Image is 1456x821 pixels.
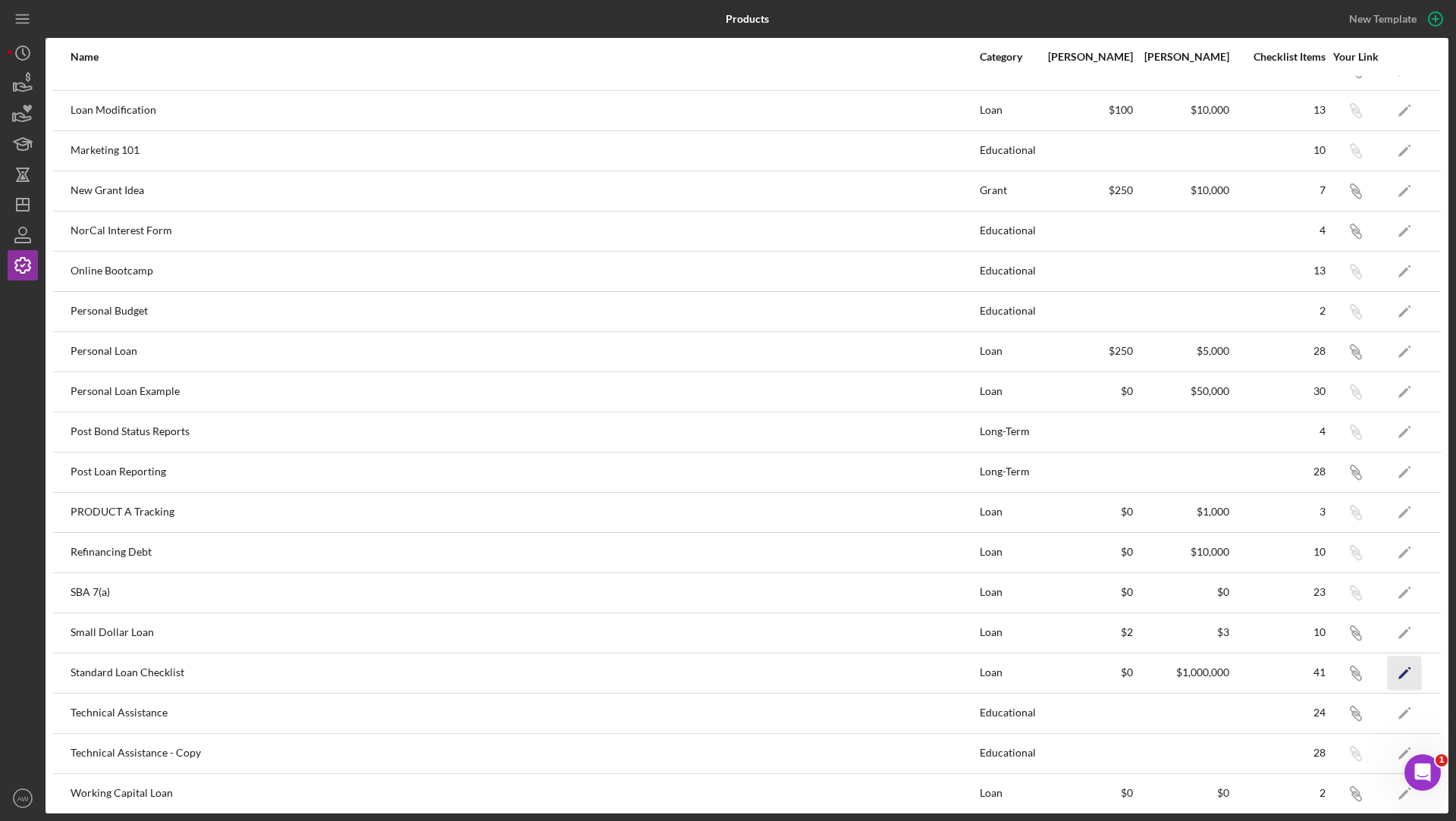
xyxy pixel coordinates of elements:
[1038,586,1133,598] div: $0
[1231,586,1326,598] div: 23
[1134,626,1229,638] div: $3
[1231,345,1326,357] div: 28
[1231,184,1326,196] div: 7
[1134,104,1229,116] div: $10,000
[1038,104,1133,116] div: $100
[1134,385,1229,397] div: $50,000
[71,51,978,63] div: Name
[71,735,978,772] div: Technical Assistance - Copy
[1231,265,1326,277] div: 13
[1134,184,1229,196] div: $10,000
[1327,51,1384,63] div: Your Link
[980,534,1037,572] div: Loan
[1231,626,1326,638] div: 10
[8,783,38,813] button: AW
[1231,546,1326,558] div: 10
[1349,8,1417,30] div: New Template
[1231,506,1326,518] div: 3
[1038,51,1133,63] div: [PERSON_NAME]
[1231,465,1326,478] div: 28
[71,534,978,572] div: Refinancing Debt
[71,413,978,451] div: Post Bond Status Reports
[1231,385,1326,397] div: 30
[71,654,978,692] div: Standard Loan Checklist
[1436,754,1448,766] span: 1
[1038,626,1133,638] div: $2
[1231,224,1326,237] div: 4
[71,494,978,531] div: PRODUCT A Tracking
[1038,787,1133,799] div: $0
[71,293,978,331] div: Personal Budget
[980,92,1037,130] div: Loan
[1231,425,1326,437] div: 4
[1340,8,1448,30] button: New Template
[71,614,978,652] div: Small Dollar Loan
[71,373,978,411] div: Personal Loan Example
[1134,666,1229,678] div: $1,000,000
[980,614,1037,652] div: Loan
[980,212,1037,250] div: Educational
[980,293,1037,331] div: Educational
[980,132,1037,170] div: Educational
[1038,184,1133,196] div: $250
[71,574,978,612] div: SBA 7(a)
[1038,506,1133,518] div: $0
[71,252,978,290] div: Online Bootcamp
[1231,707,1326,719] div: 24
[1134,546,1229,558] div: $10,000
[980,574,1037,612] div: Loan
[1231,787,1326,799] div: 2
[1038,345,1133,357] div: $250
[71,775,978,813] div: Working Capital Loan
[1038,666,1133,678] div: $0
[980,51,1037,63] div: Category
[1134,586,1229,598] div: $0
[980,494,1037,531] div: Loan
[980,694,1037,732] div: Educational
[1231,104,1326,116] div: 13
[980,172,1037,210] div: Grant
[1231,666,1326,678] div: 41
[71,212,978,250] div: NorCal Interest Form
[1134,787,1229,799] div: $0
[1134,345,1229,357] div: $5,000
[980,413,1037,451] div: Long-Term
[1134,51,1229,63] div: [PERSON_NAME]
[1404,754,1441,791] iframe: Intercom live chat
[980,775,1037,813] div: Loan
[71,172,978,210] div: New Grant Idea
[71,132,978,170] div: Marketing 101
[980,735,1037,772] div: Educational
[71,92,978,130] div: Loan Modification
[17,794,29,803] text: AW
[980,453,1037,491] div: Long-Term
[980,252,1037,290] div: Educational
[71,333,978,371] div: Personal Loan
[1231,51,1326,63] div: Checklist Items
[1231,144,1326,156] div: 10
[1038,385,1133,397] div: $0
[980,373,1037,411] div: Loan
[1231,747,1326,759] div: 28
[1231,305,1326,317] div: 2
[1134,506,1229,518] div: $1,000
[71,453,978,491] div: Post Loan Reporting
[980,654,1037,692] div: Loan
[1038,546,1133,558] div: $0
[980,333,1037,371] div: Loan
[726,13,769,25] b: Products
[71,694,978,732] div: Technical Assistance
